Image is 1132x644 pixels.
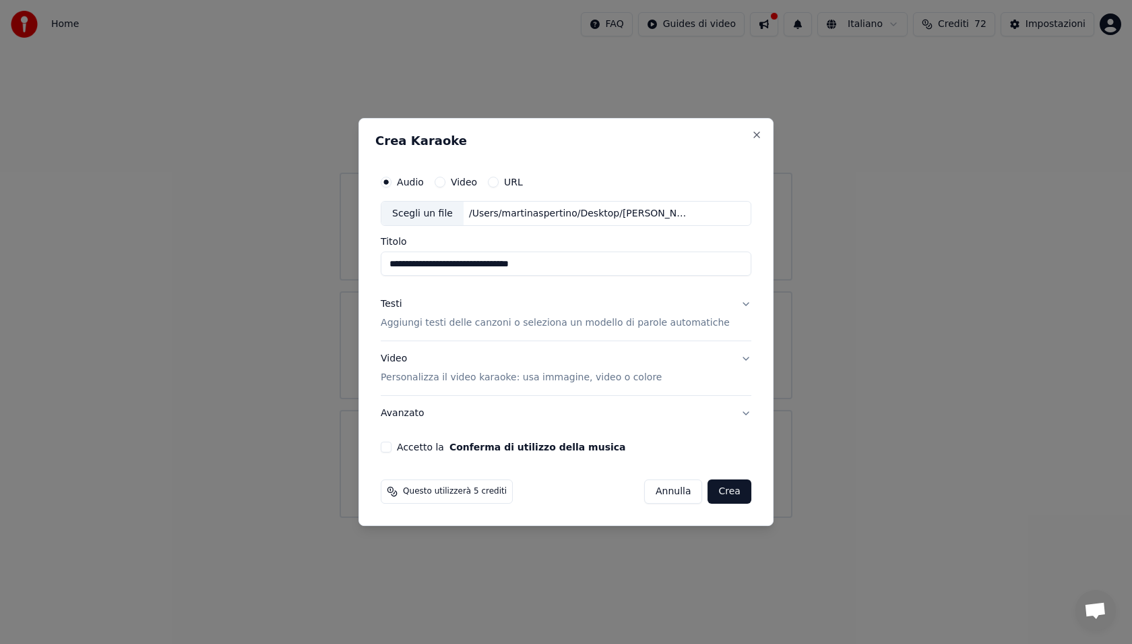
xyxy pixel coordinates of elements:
[644,479,703,504] button: Annulla
[381,353,662,385] div: Video
[504,177,523,187] label: URL
[381,396,751,431] button: Avanzato
[381,287,751,341] button: TestiAggiungi testi delle canzoni o seleziona un modello di parole automatiche
[397,177,424,187] label: Audio
[381,298,402,312] div: Testi
[403,486,507,497] span: Questo utilizzerà 5 crediti
[381,342,751,396] button: VideoPersonalizza il video karaoke: usa immagine, video o colore
[464,207,693,221] div: /Users/martinaspertino/Desktop/[PERSON_NAME] - Maledetta Primavera.mp3
[381,237,751,247] label: Titolo
[451,177,477,187] label: Video
[381,371,662,384] p: Personalizza il video karaoke: usa immagine, video o colore
[375,135,757,147] h2: Crea Karaoke
[708,479,751,504] button: Crea
[381,202,464,226] div: Scegli un file
[397,442,625,452] label: Accetto la
[381,317,730,330] p: Aggiungi testi delle canzoni o seleziona un modello di parole automatiche
[449,442,626,452] button: Accetto la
